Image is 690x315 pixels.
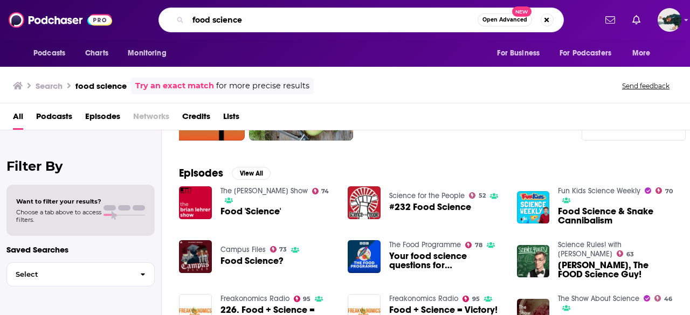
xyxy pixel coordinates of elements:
h3: Search [36,81,63,91]
img: Food 'Science' [179,186,212,219]
span: [PERSON_NAME], The FOOD Science Guy! [558,261,673,279]
span: 46 [664,297,672,302]
a: EpisodesView All [179,166,271,180]
h2: Episodes [179,166,223,180]
a: 52 [469,192,486,199]
a: Food Science & Snake Cannibalism [558,207,673,225]
h3: food science [75,81,127,91]
a: Episodes [85,108,120,130]
a: 73 [270,246,287,253]
a: 95 [463,296,480,302]
span: 73 [279,247,287,252]
button: Open AdvancedNew [478,13,532,26]
a: 70 [655,187,673,194]
button: Show profile menu [658,8,681,32]
span: New [512,6,532,17]
p: Saved Searches [6,244,155,255]
a: Bill Nye, The FOOD Science Guy! [558,261,673,279]
span: 78 [475,243,482,248]
span: 52 [479,193,486,198]
span: Logged in as fsg.publicity [658,8,681,32]
img: User Profile [658,8,681,32]
input: Search podcasts, credits, & more... [188,11,478,29]
span: 95 [303,297,310,302]
a: All [13,108,23,130]
span: 63 [626,252,634,257]
a: Campus Files [220,245,266,254]
a: 46 [654,295,672,302]
img: Food Science & Snake Cannibalism [517,191,550,224]
button: Send feedback [619,81,673,90]
span: Your food science questions for [PERSON_NAME] [389,251,504,270]
button: open menu [120,43,180,64]
a: Science Rules! with Bill Nye [558,240,622,258]
a: Try an exact match [135,80,214,92]
a: 95 [294,296,311,302]
span: For Business [497,46,540,61]
a: 63 [617,250,634,257]
span: Networks [133,108,169,130]
span: Want to filter your results? [16,198,101,205]
button: open menu [26,43,79,64]
span: For Podcasters [560,46,611,61]
h2: Filter By [6,158,155,174]
img: #232 Food Science [348,186,381,219]
a: Show notifications dropdown [628,11,645,29]
a: Your food science questions for Harold McGee [389,251,504,270]
span: More [632,46,651,61]
a: Fun Kids Science Weekly [558,186,640,195]
img: Food Science? [179,240,212,273]
span: Select [7,271,132,278]
button: Select [6,262,155,286]
a: The Brian Lehrer Show [220,186,308,195]
a: Freakonomics Radio [220,294,289,303]
span: Charts [85,46,108,61]
div: Search podcasts, credits, & more... [158,8,564,32]
a: Charts [78,43,115,64]
span: Choose a tab above to access filters. [16,208,101,223]
span: 95 [472,297,480,302]
a: The Food Programme [389,240,461,249]
a: Podcasts [36,108,72,130]
span: Podcasts [33,46,65,61]
img: Bill Nye, The FOOD Science Guy! [517,245,550,278]
a: 74 [312,188,329,194]
button: open menu [625,43,664,64]
a: #232 Food Science [389,202,471,212]
a: 78 [465,242,482,248]
span: Monitoring [128,46,166,61]
a: Show notifications dropdown [601,11,619,29]
a: Science for the People [389,191,465,200]
a: The Show About Science [558,294,639,303]
button: View All [232,167,271,180]
a: Food 'Science' [220,207,281,216]
a: Lists [223,108,239,130]
span: 70 [665,189,673,194]
button: open menu [489,43,553,64]
a: Food Science? [220,256,284,265]
span: for more precise results [216,80,309,92]
button: open menu [553,43,627,64]
a: Credits [182,108,210,130]
img: Podchaser - Follow, Share and Rate Podcasts [9,10,112,30]
img: Your food science questions for Harold McGee [348,240,381,273]
span: 74 [321,189,329,194]
a: Freakonomics Radio [389,294,458,303]
span: Open Advanced [482,17,527,23]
